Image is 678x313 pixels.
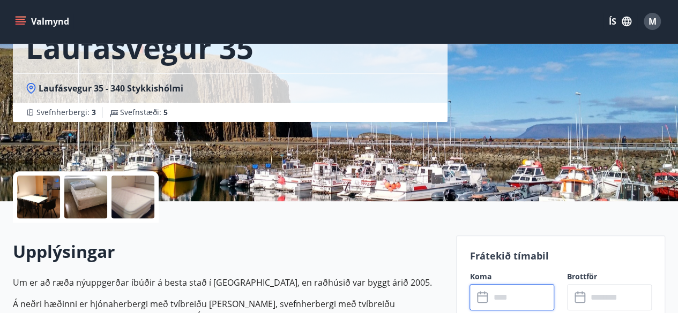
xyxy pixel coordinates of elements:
[13,12,73,31] button: menu
[39,82,183,94] span: Laufásvegur 35 - 340 Stykkishólmi
[603,12,637,31] button: ÍS
[567,271,652,282] label: Brottför
[639,9,665,34] button: M
[649,16,657,27] span: M
[92,107,96,117] span: 3
[36,107,96,118] span: Svefnherbergi :
[470,249,652,263] p: Frátekið tímabil
[120,107,168,118] span: Svefnstæði :
[13,276,443,289] p: Um er að ræða nýuppgerðar íbúðir á besta stað í [GEOGRAPHIC_DATA], en raðhúsið var byggt árið 2005.
[13,240,443,263] h2: Upplýsingar
[470,271,554,282] label: Koma
[163,107,168,117] span: 5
